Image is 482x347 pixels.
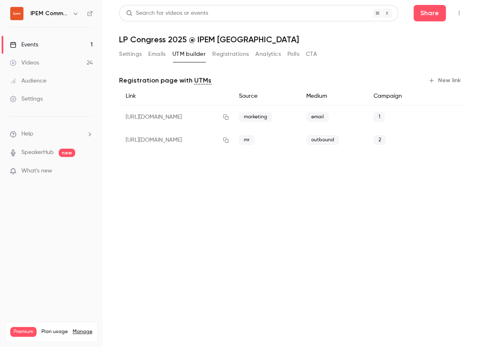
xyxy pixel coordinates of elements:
[59,149,75,157] span: new
[126,9,208,18] div: Search for videos or events
[21,130,33,138] span: Help
[10,77,46,85] div: Audience
[287,48,299,61] button: Polls
[119,129,232,152] div: [URL][DOMAIN_NAME]
[10,130,93,138] li: help-dropdown-opener
[10,59,39,67] div: Videos
[73,329,92,335] a: Manage
[425,74,466,87] button: New link
[119,106,232,129] div: [URL][DOMAIN_NAME]
[300,87,367,106] div: Medium
[194,76,211,85] a: UTMs
[367,87,427,106] div: Campaign
[10,7,23,20] img: IPEM Community
[10,41,38,49] div: Events
[21,167,52,175] span: What's new
[373,135,386,145] span: 2
[306,48,317,61] button: CTA
[212,48,249,61] button: Registrations
[413,5,446,21] button: Share
[10,327,37,337] span: Premium
[239,135,255,145] span: mr
[148,48,165,61] button: Emails
[119,76,211,85] p: Registration page with
[119,34,466,44] h1: LP Congress 2025 @ IPEM [GEOGRAPHIC_DATA]
[10,95,43,103] div: Settings
[255,48,281,61] button: Analytics
[119,48,142,61] button: Settings
[41,329,68,335] span: Plan usage
[239,112,272,122] span: marketing
[83,168,93,175] iframe: Noticeable Trigger
[232,87,300,106] div: Source
[21,148,54,157] a: SpeakerHub
[306,135,339,145] span: outbound
[373,112,385,122] span: 1
[172,48,206,61] button: UTM builder
[119,87,232,106] div: Link
[306,112,329,122] span: email
[30,9,69,18] h6: IPEM Community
